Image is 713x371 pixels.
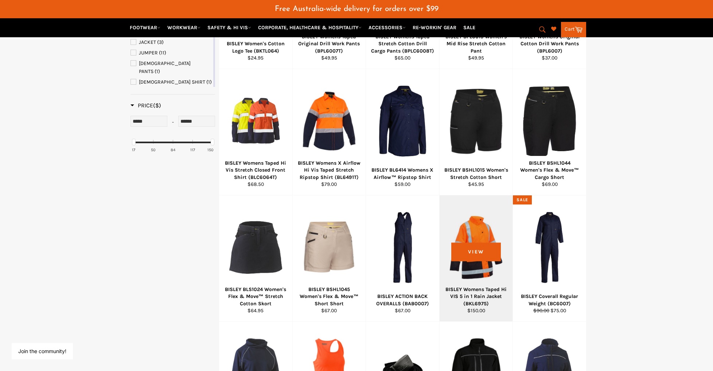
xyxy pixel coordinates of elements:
[164,21,203,34] a: WORKWEAR
[292,195,366,322] a: BISLEY BSHL1045 Women's Flex & Move™ Short ShortBISLEY BSHL1045 Women's Flex & Move™ Short Short$...
[255,21,365,34] a: CORPORATE, HEALTHCARE & HOSPITALITY
[130,38,212,46] a: JACKET
[167,116,178,129] div: -
[178,116,215,127] input: Max Price
[444,33,508,54] div: BISLEY BPL6015 Women's Mid Rise Stretch Cotton Pant
[513,69,586,195] a: BISLEY BSHL1044 Women's Flex & Move™ Cargo ShortBISLEY BSHL1044 Women's Flex & Move™ Cargo Short$...
[204,21,254,34] a: SAFETY & HI VIS
[139,39,156,45] span: JACKET
[297,286,361,307] div: BISLEY BSHL1045 Women's Flex & Move™ Short Short
[444,286,508,307] div: BISLEY Womens Taped Hi VIS 5 in 1 Rain Jacket (BKL6975)
[224,286,288,307] div: BISLEY BLS1024 Women's Flex & Move™ Stretch Cotton Skort
[171,147,175,153] div: 84
[561,22,586,37] a: Cart
[366,195,439,322] a: BISLEY ACTION BACK OVERALLS (BAB0007)BISLEY ACTION BACK OVERALLS (BAB0007)$67.00
[206,79,212,85] span: (1)
[275,5,439,13] span: Free Australia-wide delivery for orders over $99
[219,195,292,322] a: BISLEY BLS1024 Women's Flex & Move™ Stretch Cotton SkortBISLEY BLS1024 Women's Flex & Move™ Stret...
[410,21,459,34] a: RE-WORKIN' GEAR
[139,50,158,56] span: JUMPER
[130,49,212,57] a: JUMPER
[366,69,439,195] a: BISLEY BL6414 Womens X Airflow™ Ripstop ShirtBISLEY BL6414 Womens X Airflow™ Ripstop Shirt$59.00
[371,293,435,307] div: BISLEY ACTION BACK OVERALLS (BAB0007)
[371,33,435,54] div: BISLEY Womens Taped Stretch Cotton Drill Cargo Pants (BPLC6008T)
[513,195,586,322] a: BISLEY Coverall Regular Weight (BC6007)BISLEY Coverall Regular Weight (BC6007)$90.00 $75.00
[151,147,156,153] div: 50
[219,69,292,195] a: BISLEY Womens Taped Hi Vis Stretch Closed Front Shirt (BLC6064T)BISLEY Womens Taped Hi Vis Stretc...
[518,293,582,307] div: BISLEY Coverall Regular Weight (BC6007)
[371,167,435,181] div: BISLEY BL6414 Womens X Airflow™ Ripstop Shirt
[518,33,582,54] div: BISLEY Womens Original Cotton Drill Work Pants (BPL6007)
[460,21,478,34] a: SALE
[155,68,160,74] span: (1)
[130,102,161,109] span: Price
[130,60,212,76] a: LADIES PANTS
[292,69,366,195] a: BISLEY Womens X Airflow Hi Vis Taped Stretch Ripstop Shirt (BL6491T)BISLEY Womens X Airflow Hi Vi...
[130,116,167,127] input: Min Price
[153,102,161,109] span: ($)
[207,147,214,153] div: 150
[224,160,288,181] div: BISLEY Womens Taped Hi Vis Stretch Closed Front Shirt (BLC6064T)
[366,21,409,34] a: ACCESSORIES
[518,160,582,181] div: BISLEY BSHL1044 Women's Flex & Move™ Cargo Short
[190,147,195,153] div: 117
[130,102,161,109] h3: Price($)
[139,79,205,85] span: [DEMOGRAPHIC_DATA] SHIRT
[157,39,164,45] span: (3)
[297,160,361,181] div: BISLEY Womens X Airflow Hi Vis Taped Stretch Ripstop Shirt (BL6491T)
[439,195,513,322] a: BISLEY Womens Taped Hi VIS 5 in 1 Rain Jacket (BKL6975)BISLEY Womens Taped Hi VIS 5 in 1 Rain Jac...
[444,167,508,181] div: BISLEY BSHL1015 Women's Stretch Cotton Short
[224,40,288,54] div: BISLEY Women's Cotton Logo Tee (BKTL064)
[439,69,513,195] a: BISLEY BSHL1015 Women's Stretch Cotton ShortBISLEY BSHL1015 Women's Stretch Cotton Short$45.95
[18,348,66,354] button: Join the community!
[132,147,135,153] div: 17
[127,21,163,34] a: FOOTWEAR
[139,60,191,74] span: [DEMOGRAPHIC_DATA] PANTS
[159,50,166,56] span: (11)
[297,33,361,54] div: BISLEY Womens Taped Original Drill Work Pants (BPL6007T)
[130,78,212,86] a: LADIES SHIRT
